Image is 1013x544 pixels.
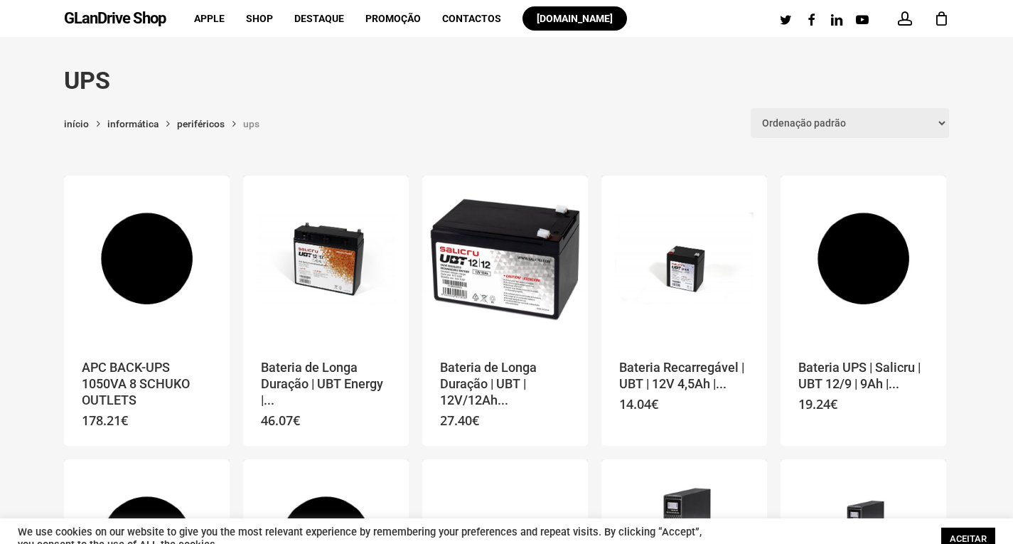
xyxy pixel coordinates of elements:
[440,412,479,429] bdi: 27.40
[830,395,837,412] span: €
[422,176,588,341] img: Placeholder
[243,176,409,341] img: Placeholder
[781,176,946,341] a: Bateria UPS | Salicru | UBT 12/9 | 9Ah | 12V
[246,13,273,24] span: Shop
[261,359,391,410] a: Bateria de Longa Duração | UBT Energy |...
[751,108,949,138] select: Ordem da loja
[194,14,225,23] a: Apple
[440,359,570,410] a: Bateria de Longa Duração | UBT | 12V/12Ah...
[64,176,230,341] a: APC BACK-UPS 1050VA 8 SCHUKO OUTLETS
[121,412,128,429] span: €
[798,359,928,393] a: Bateria UPS | Salicru | UBT 12/9 | 9Ah |...
[293,412,300,429] span: €
[64,176,230,341] img: Placeholder
[294,14,344,23] a: Destaque
[781,176,946,341] img: Placeholder
[472,412,479,429] span: €
[365,13,421,24] span: Promoção
[933,11,949,26] a: Cart
[82,359,212,410] a: APC BACK-UPS 1050VA 8 SCHUKO OUTLETS
[601,176,767,341] a: Bateria Recarregável | UBT | 12V 4,5Ah | 5 Anos de Garantia
[442,13,501,24] span: Contactos
[246,14,273,23] a: Shop
[243,176,409,341] a: Bateria de Longa Duração | UBT Energy | 12V/17Ah | 5 Anos de Garantia
[798,395,837,412] bdi: 19.24
[177,117,225,130] a: Periféricos
[64,117,89,130] a: Início
[619,359,749,393] a: Bateria Recarregável | UBT | 12V 4,5Ah |...
[442,14,501,23] a: Contactos
[651,395,658,412] span: €
[422,176,588,341] a: Bateria de Longa Duração | UBT | 12V/12Ah | 5 Anos Garantia
[194,13,225,24] span: Apple
[619,395,658,412] bdi: 14.04
[64,65,949,95] h1: UPS
[365,14,421,23] a: Promoção
[601,176,767,341] img: Placeholder
[107,117,159,130] a: Informática
[64,11,166,26] a: GLanDrive Shop
[294,13,344,24] span: Destaque
[261,412,300,429] bdi: 46.07
[243,118,259,129] span: UPS
[82,412,128,429] bdi: 178.21
[522,14,627,23] a: [DOMAIN_NAME]
[537,13,613,24] span: [DOMAIN_NAME]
